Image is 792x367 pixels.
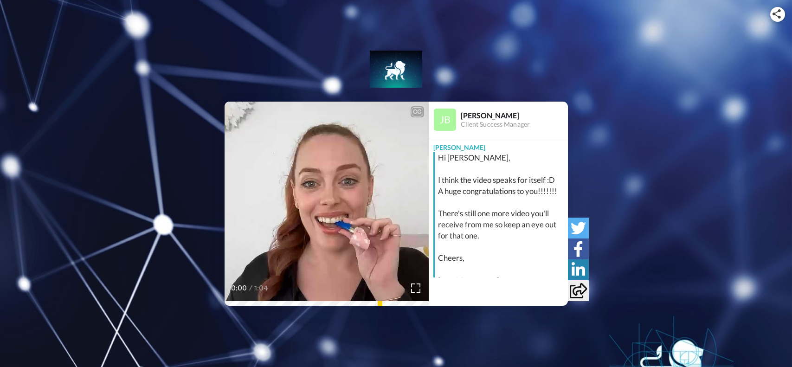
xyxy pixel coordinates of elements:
[429,138,568,152] div: [PERSON_NAME]
[411,283,420,293] img: Full screen
[231,283,247,294] span: 0:00
[370,51,422,88] img: Lydian Financial Services logo
[434,109,456,131] img: Profile Image
[249,283,252,294] span: /
[412,107,423,116] div: CC
[461,121,567,129] div: Client Success Manager
[254,283,270,294] span: 1:04
[438,152,566,297] div: Hi [PERSON_NAME], I think the video speaks for itself :D A huge congratulations to you!!!!!!! The...
[773,9,781,19] img: ic_share.svg
[461,111,567,120] div: [PERSON_NAME]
